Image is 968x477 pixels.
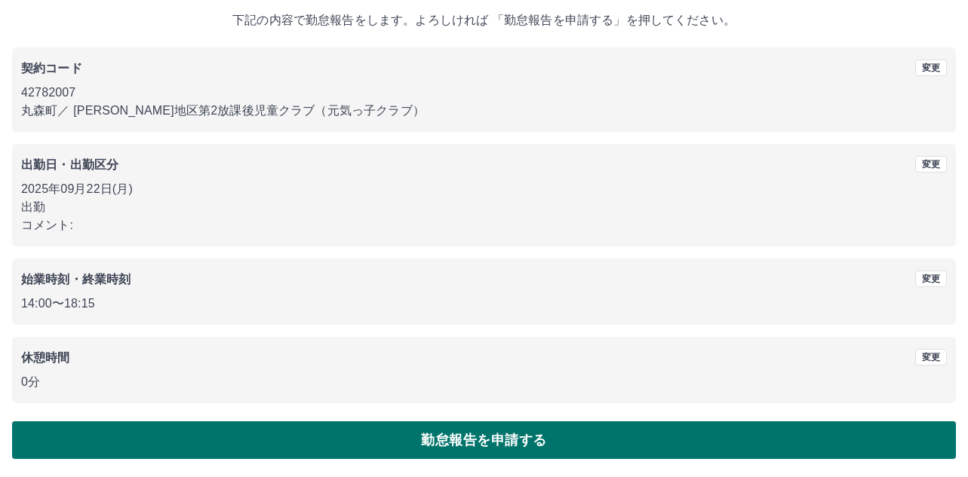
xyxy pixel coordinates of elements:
b: 契約コード [21,62,82,75]
b: 休憩時間 [21,351,70,364]
p: 0分 [21,373,947,391]
p: 出勤 [21,198,947,216]
p: 2025年09月22日(月) [21,180,947,198]
button: 変更 [915,60,947,76]
button: 変更 [915,349,947,365]
button: 変更 [915,271,947,287]
p: 丸森町 ／ [PERSON_NAME]地区第2放課後児童クラブ（元気っ子クラブ） [21,102,947,120]
p: 14:00 〜 18:15 [21,295,947,313]
b: 始業時刻・終業時刻 [21,273,131,286]
button: 変更 [915,156,947,173]
p: 下記の内容で勤怠報告をします。よろしければ 「勤怠報告を申請する」を押してください。 [12,11,956,29]
b: 出勤日・出勤区分 [21,158,118,171]
button: 勤怠報告を申請する [12,421,956,459]
p: コメント: [21,216,947,234]
p: 42782007 [21,84,947,102]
